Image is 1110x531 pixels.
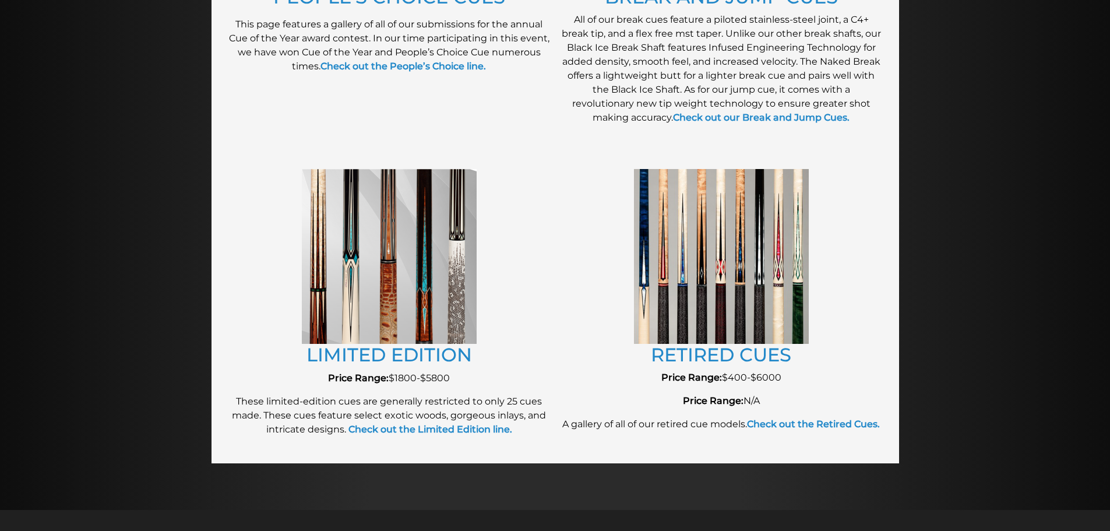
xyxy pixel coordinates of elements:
[561,394,882,408] p: N/A
[747,419,880,430] a: Check out the Retired Cues.
[683,395,743,406] strong: Price Range:
[348,424,512,435] strong: Check out the Limited Edition line.
[561,13,882,125] p: All of our break cues feature a piloted stainless-steel joint, a C4+ break tip, and a flex free m...
[673,112,850,123] a: Check out our Break and Jump Cues.
[561,371,882,385] p: $400-$6000
[306,343,472,366] a: LIMITED EDITION
[561,417,882,431] p: A gallery of all of our retired cue models.
[346,424,512,435] a: Check out the Limited Edition line.
[229,395,549,437] p: These limited-edition cues are generally restricted to only 25 cues made. These cues feature sele...
[320,61,486,72] a: Check out the People’s Choice line.
[328,372,389,384] strong: Price Range:
[651,343,791,366] a: RETIRED CUES
[229,371,549,385] p: $1800-$5800
[661,372,722,383] strong: Price Range:
[229,17,549,73] p: This page features a gallery of all of our submissions for the annual Cue of the Year award conte...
